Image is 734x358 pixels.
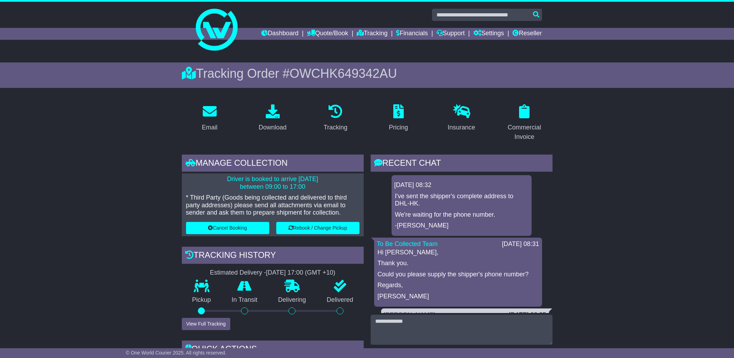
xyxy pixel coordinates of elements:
button: View Full Tracking [182,318,230,330]
div: Commercial Invoice [501,123,548,142]
p: -[PERSON_NAME] [395,222,528,230]
p: Driver is booked to arrive [DATE] between 09:00 to 17:00 [186,176,360,191]
div: [DATE] 08:32 [394,181,529,189]
a: Download [254,102,291,135]
div: Manage collection [182,155,364,173]
div: Tracking history [182,247,364,266]
a: Commercial Invoice [496,102,553,144]
p: In Transit [221,296,268,304]
a: Tracking [357,28,387,40]
a: To Be Collected Team [377,240,438,247]
p: Hi [PERSON_NAME], [378,249,539,256]
p: We're waiting for the phone number. [395,211,528,219]
p: Thank you. [378,260,539,267]
button: Rebook / Change Pickup [276,222,360,234]
div: Pricing [389,123,408,132]
button: Cancel Booking [186,222,269,234]
a: Tracking [319,102,352,135]
div: [DATE] 17:00 (GMT +10) [266,269,335,277]
a: Pricing [384,102,412,135]
div: Download [258,123,286,132]
p: Regards, [378,282,539,289]
p: Delivered [316,296,364,304]
p: Delivering [268,296,317,304]
p: [PERSON_NAME] [378,293,539,300]
a: Dashboard [261,28,299,40]
a: Reseller [512,28,542,40]
a: Financials [396,28,428,40]
div: Insurance [448,123,475,132]
div: [DATE] 08:31 [502,240,539,248]
p: * Third Party (Goods being collected and delivered to third party addresses) please send all atta... [186,194,360,217]
p: Could you please supply the shipper's phone number? [378,271,539,278]
a: [PERSON_NAME] [384,311,435,318]
div: RECENT CHAT [371,155,553,173]
a: Insurance [443,102,480,135]
a: Email [197,102,222,135]
div: Email [202,123,217,132]
a: Support [436,28,465,40]
span: © One World Courier 2025. All rights reserved. [126,350,226,356]
a: Quote/Book [307,28,348,40]
div: Estimated Delivery - [182,269,364,277]
span: OWCHK649342AU [289,66,397,81]
div: Tracking [324,123,347,132]
div: [DATE] 08:25 [509,311,546,319]
p: I've sent the shipper's complete address to DHL-HK. [395,193,528,208]
div: Tracking Order # [182,66,553,81]
p: Pickup [182,296,222,304]
a: Settings [473,28,504,40]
